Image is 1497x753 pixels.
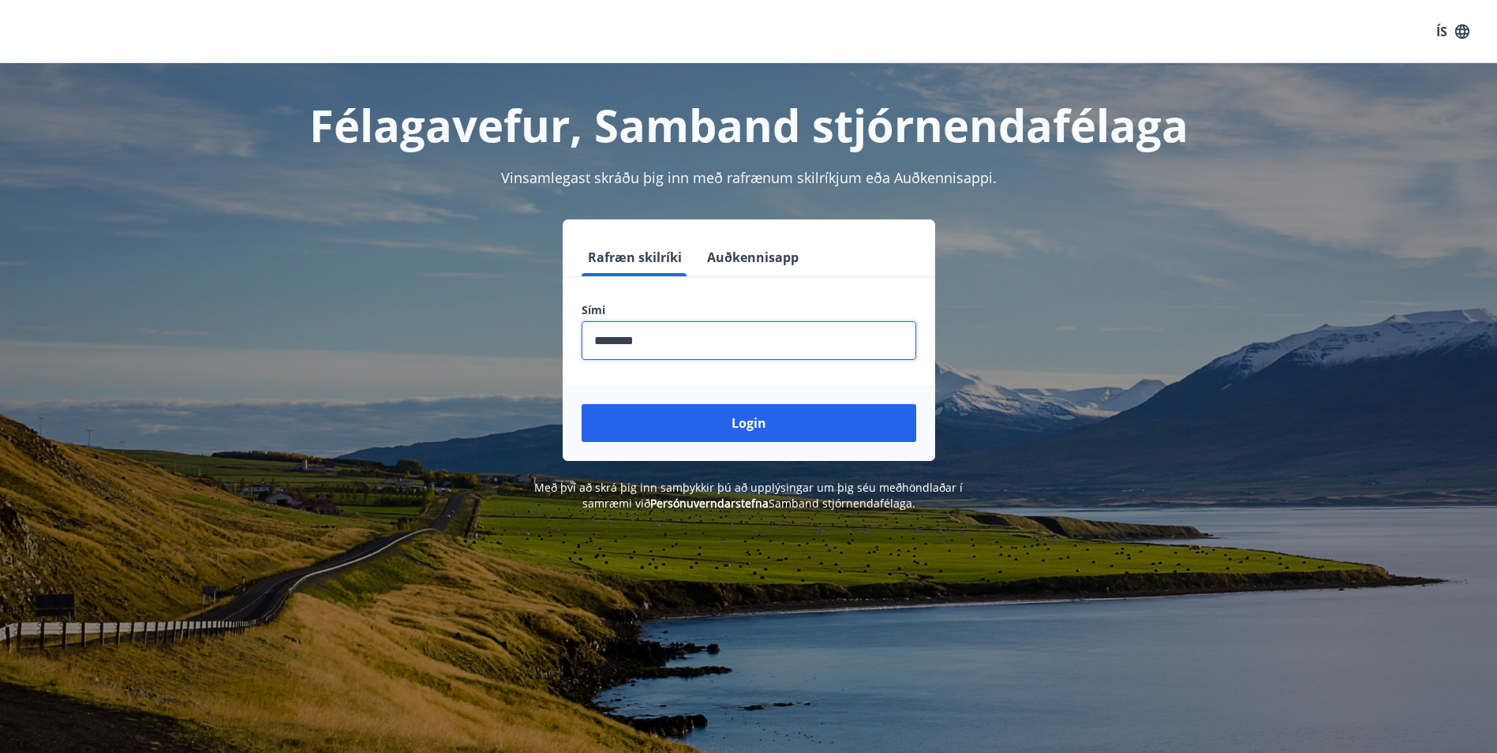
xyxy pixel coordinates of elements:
[582,404,916,442] button: Login
[582,238,688,276] button: Rafræn skilríki
[534,480,963,511] span: Með því að skrá þig inn samþykkir þú að upplýsingar um þig séu meðhöndlaðar í samræmi við Samband...
[701,238,805,276] button: Auðkennisapp
[501,168,997,187] span: Vinsamlegast skráðu þig inn með rafrænum skilríkjum eða Auðkennisappi.
[582,302,916,318] label: Sími
[1428,17,1478,46] button: ÍS
[200,95,1298,155] h1: Félagavefur, Samband stjórnendafélaga
[650,496,769,511] a: Persónuverndarstefna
